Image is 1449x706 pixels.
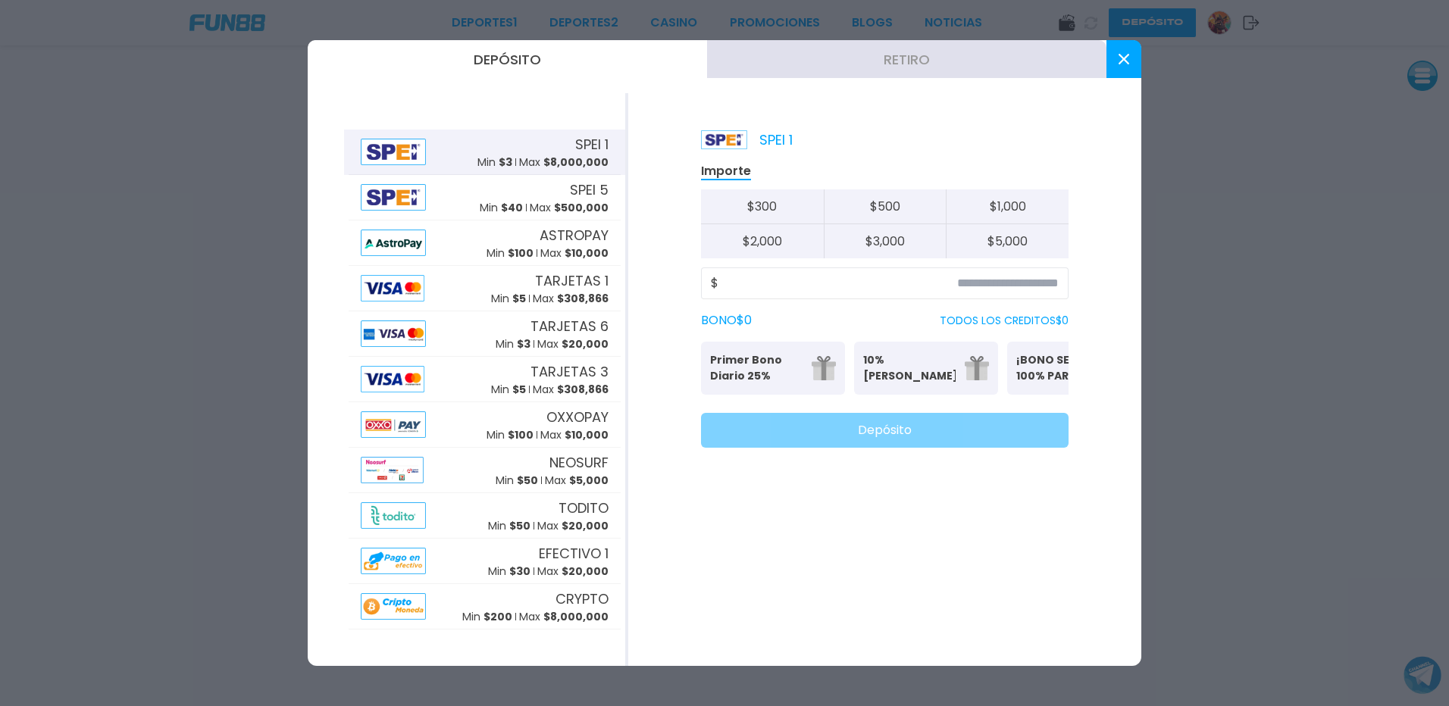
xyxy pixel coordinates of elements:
[344,357,625,402] button: AlipayTARJETAS 3Min $5Max $308,866
[487,245,534,261] p: Min
[344,311,625,357] button: AlipayTARJETAS 6Min $3Max $20,000
[543,609,609,624] span: $ 8,000,000
[361,230,426,256] img: Alipay
[863,352,956,384] p: 10% [PERSON_NAME]
[540,225,609,245] span: ASTROPAY
[344,448,625,493] button: AlipayNEOSURFMin $50Max $5,000
[569,473,609,488] span: $ 5,000
[701,342,845,395] button: Primer Bono Diario 25%
[1016,352,1109,384] p: ¡BONO SEMANAL 100% PARA DEPORTES!
[940,313,1069,329] p: TODOS LOS CREDITOS $ 0
[559,498,609,518] span: TODITO
[361,320,426,347] img: Alipay
[361,275,424,301] img: Alipay
[344,539,625,584] button: AlipayEFECTIVO 1Min $30Max $20,000
[344,402,625,448] button: AlipayOXXOPAYMin $100Max $10,000
[707,40,1106,78] button: Retiro
[570,180,609,200] span: SPEI 5
[462,609,512,625] p: Min
[710,352,803,384] p: Primer Bono Diario 25%
[701,311,752,330] label: BONO $ 0
[554,200,609,215] span: $ 500,000
[557,382,609,397] span: $ 308,866
[491,291,526,307] p: Min
[965,356,989,380] img: gift
[484,609,512,624] span: $ 200
[361,548,426,574] img: Alipay
[501,200,523,215] span: $ 40
[519,155,609,170] p: Max
[477,155,512,170] p: Min
[517,473,538,488] span: $ 50
[557,291,609,306] span: $ 308,866
[496,336,530,352] p: Min
[1007,342,1151,395] button: ¡BONO SEMANAL 100% PARA DEPORTES!
[344,266,625,311] button: AlipayTARJETAS 1Min $5Max $308,866
[562,336,609,351] span: $ 20,000
[344,175,625,220] button: AlipaySPEI 5Min $40Max $500,000
[512,382,526,397] span: $ 5
[530,200,609,216] p: Max
[530,316,609,336] span: TARJETAS 6
[824,224,947,258] button: $3,000
[535,270,609,291] span: TARJETAS 1
[545,473,609,489] p: Max
[499,155,512,170] span: $ 3
[517,336,530,351] span: $ 3
[701,413,1069,448] button: Depósito
[519,609,609,625] p: Max
[361,593,426,620] img: Alipay
[946,224,1069,258] button: $5,000
[701,130,747,149] img: Platform Logo
[565,427,609,442] span: $ 10,000
[549,452,609,473] span: NEOSURF
[543,155,609,170] span: $ 8,000,000
[701,189,824,224] button: $300
[854,342,998,395] button: 10% [PERSON_NAME]
[946,189,1069,224] button: $1,000
[509,518,530,533] span: $ 50
[308,40,707,78] button: Depósito
[361,411,426,438] img: Alipay
[812,356,836,380] img: gift
[491,382,526,398] p: Min
[361,184,426,211] img: Alipay
[711,274,718,292] span: $
[344,130,625,175] button: AlipaySPEI 1Min $3Max $8,000,000
[361,139,426,165] img: Alipay
[540,427,609,443] p: Max
[537,518,609,534] p: Max
[508,427,534,442] span: $ 100
[509,564,530,579] span: $ 30
[344,220,625,266] button: AlipayASTROPAYMin $100Max $10,000
[496,473,538,489] p: Min
[533,291,609,307] p: Max
[488,564,530,579] p: Min
[530,361,609,382] span: TARJETAS 3
[701,130,793,150] p: SPEI 1
[565,245,609,261] span: $ 10,000
[575,134,609,155] span: SPEI 1
[361,366,424,392] img: Alipay
[487,427,534,443] p: Min
[540,245,609,261] p: Max
[344,493,625,539] button: AlipayTODITOMin $50Max $20,000
[361,457,424,483] img: Alipay
[361,502,426,529] img: Alipay
[562,564,609,579] span: $ 20,000
[344,584,625,629] button: AlipayCRYPTOMin $200Max $8,000,000
[533,382,609,398] p: Max
[537,336,609,352] p: Max
[480,200,523,216] p: Min
[537,564,609,579] p: Max
[556,589,609,609] span: CRYPTO
[701,224,824,258] button: $2,000
[512,291,526,306] span: $ 5
[488,518,530,534] p: Min
[562,518,609,533] span: $ 20,000
[546,407,609,427] span: OXXOPAY
[701,163,751,180] p: Importe
[539,543,609,564] span: EFECTIVO 1
[824,189,947,224] button: $500
[508,245,534,261] span: $ 100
